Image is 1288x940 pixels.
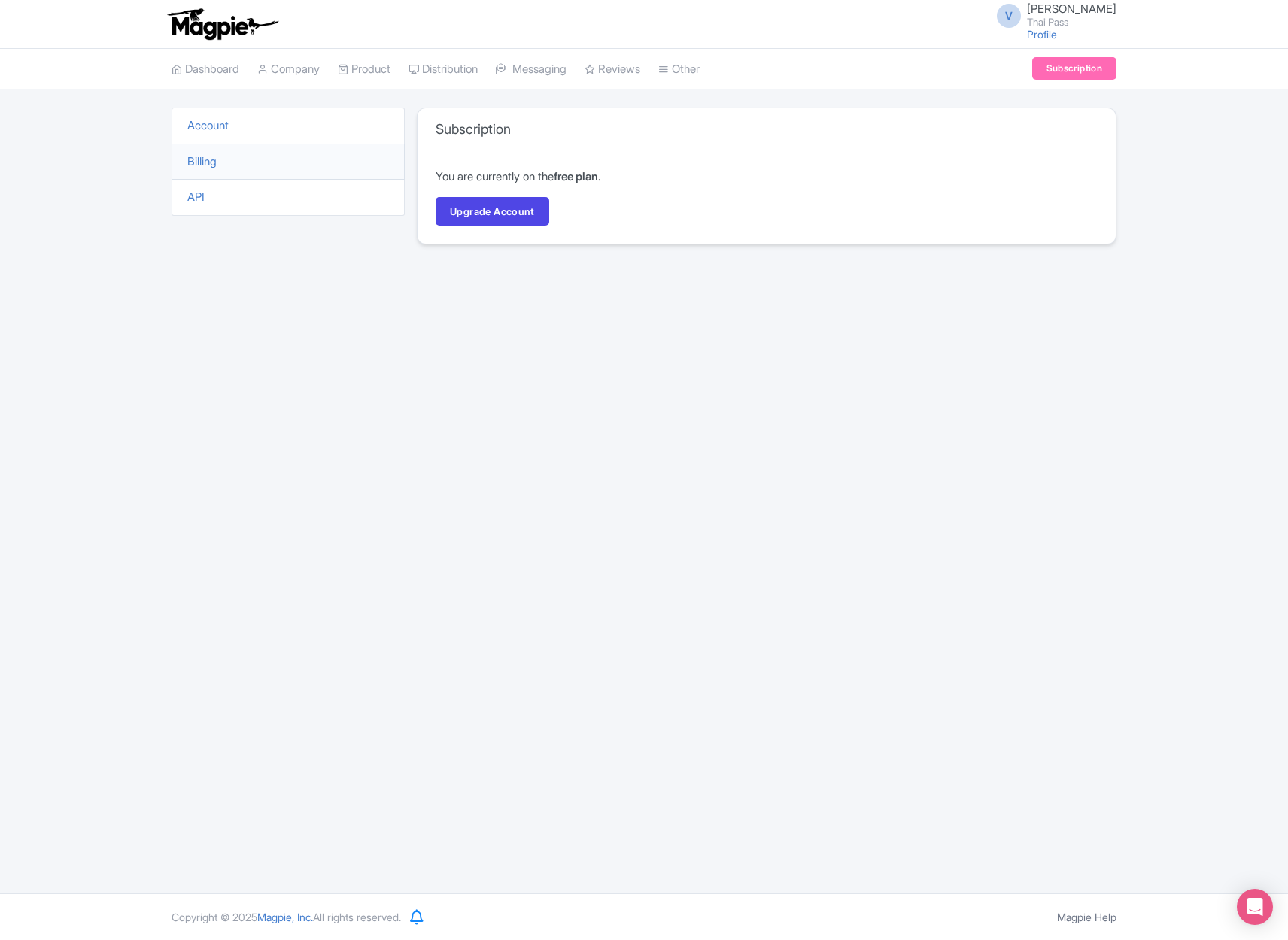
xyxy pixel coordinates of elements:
[187,190,205,204] a: API
[172,49,239,90] a: Dashboard
[997,4,1021,28] span: V
[436,168,1098,186] p: You are currently on the .
[585,49,640,90] a: Reviews
[1027,17,1116,27] small: Thai Pass
[187,154,217,168] a: Billing
[163,909,410,925] div: Copyright © 2025 All rights reserved.
[409,49,478,90] a: Distribution
[1032,57,1116,80] a: Subscription
[496,49,567,90] a: Messaging
[257,911,313,923] span: Magpie, Inc.
[1027,28,1057,41] a: Profile
[1237,889,1273,925] div: Open Intercom Messenger
[988,3,1116,27] a: V [PERSON_NAME] Thai Pass
[338,49,390,90] a: Product
[436,121,511,138] h3: Subscription
[1057,911,1116,923] a: Magpie Help
[257,49,320,90] a: Company
[164,8,281,41] img: logo-ab69f6fb50320c5b225c76a69d11143b.png
[1027,2,1116,16] span: [PERSON_NAME]
[658,49,700,90] a: Other
[187,118,229,132] a: Account
[554,169,598,183] strong: free plan
[436,197,549,226] a: Upgrade Account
